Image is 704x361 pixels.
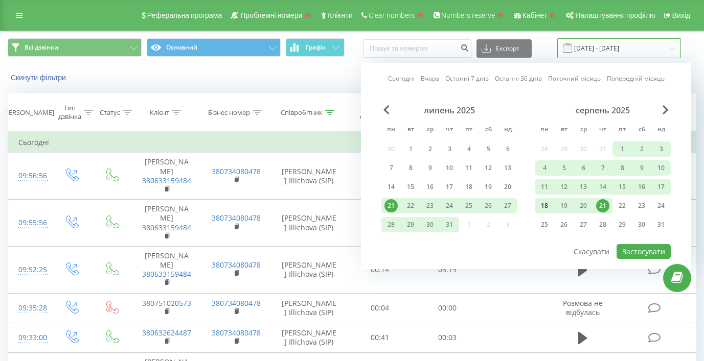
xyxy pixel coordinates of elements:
[612,217,632,232] div: пт 29 серп 2025 р.
[212,298,261,308] a: 380734080478
[420,179,440,195] div: ср 16 лип 2025 р.
[440,217,459,232] div: чт 31 лип 2025 р.
[498,141,517,157] div: нд 6 лип 2025 р.
[577,161,590,175] div: 6
[131,200,201,247] td: [PERSON_NAME]
[462,180,475,194] div: 18
[442,123,457,138] abbr: четвер
[577,180,590,194] div: 13
[577,218,590,231] div: 27
[635,142,648,156] div: 2
[147,11,222,19] span: Реферальна програма
[271,153,347,200] td: [PERSON_NAME] Illichova (SIP)
[459,198,479,213] div: пт 25 лип 2025 р.
[612,141,632,157] div: пт 1 серп 2025 р.
[501,199,514,212] div: 27
[501,142,514,156] div: 6
[445,74,489,83] a: Останні 7 днів
[596,161,609,175] div: 7
[481,123,496,138] abbr: субота
[281,108,323,117] div: Співробітник
[100,108,120,117] div: Статус
[443,199,456,212] div: 24
[388,74,415,83] a: Сьогодні
[593,179,612,195] div: чт 14 серп 2025 р.
[3,108,54,117] div: [PERSON_NAME]
[575,11,655,19] span: Налаштування профілю
[557,161,571,175] div: 5
[441,11,495,19] span: Numbers reserve
[423,161,437,175] div: 9
[271,293,347,323] td: [PERSON_NAME] Illichova (SIP)
[651,141,671,157] div: нд 3 серп 2025 р.
[632,179,651,195] div: сб 16 серп 2025 р.
[423,218,437,231] div: 30
[131,153,201,200] td: [PERSON_NAME]
[563,298,603,317] span: Розмова не відбулась
[131,246,201,293] td: [PERSON_NAME]
[356,104,399,121] div: Тривалість очікування
[421,74,439,83] a: Вчора
[383,105,390,114] span: Previous Month
[384,199,398,212] div: 21
[482,161,495,175] div: 12
[616,218,629,231] div: 29
[212,260,261,270] a: 380734080478
[501,180,514,194] div: 20
[401,141,420,157] div: вт 1 лип 2025 р.
[150,108,169,117] div: Клієнт
[347,153,414,200] td: 00:07
[593,198,612,213] div: чт 21 серп 2025 р.
[554,160,574,176] div: вт 5 серп 2025 р.
[18,298,41,318] div: 09:35:28
[8,132,696,153] td: Сьогодні
[18,260,41,280] div: 09:52:25
[420,141,440,157] div: ср 2 лип 2025 р.
[440,141,459,157] div: чт 3 лип 2025 р.
[538,199,551,212] div: 18
[420,160,440,176] div: ср 9 лип 2025 р.
[634,123,649,138] abbr: субота
[286,38,345,57] button: Графік
[535,198,554,213] div: пн 18 серп 2025 р.
[574,160,593,176] div: ср 6 серп 2025 р.
[538,161,551,175] div: 4
[654,218,668,231] div: 31
[593,217,612,232] div: чт 28 серп 2025 р.
[328,11,353,19] span: Клієнти
[420,217,440,232] div: ср 30 лип 2025 р.
[440,179,459,195] div: чт 17 лип 2025 р.
[25,43,58,52] span: Всі дзвінки
[18,328,41,348] div: 09:33:00
[8,38,142,57] button: Всі дзвінки
[414,293,481,323] td: 00:00
[404,142,417,156] div: 1
[596,199,609,212] div: 21
[420,198,440,213] div: ср 23 лип 2025 р.
[479,179,498,195] div: сб 19 лип 2025 р.
[498,160,517,176] div: нд 13 лип 2025 р.
[271,323,347,352] td: [PERSON_NAME] Illichova (SIP)
[440,160,459,176] div: чт 10 лип 2025 р.
[347,200,414,247] td: 00:05
[654,142,668,156] div: 3
[535,105,671,115] div: серпень 2025
[554,179,574,195] div: вт 12 серп 2025 р.
[672,11,690,19] span: Вихід
[501,161,514,175] div: 13
[568,244,615,259] button: Скасувати
[482,180,495,194] div: 19
[384,218,398,231] div: 28
[142,223,191,232] a: 380633159484
[635,161,648,175] div: 9
[632,160,651,176] div: сб 9 серп 2025 р.
[306,44,326,51] span: Графік
[479,141,498,157] div: сб 5 лип 2025 р.
[574,217,593,232] div: ср 27 серп 2025 р.
[651,198,671,213] div: нд 24 серп 2025 р.
[404,161,417,175] div: 8
[462,142,475,156] div: 4
[607,74,665,83] a: Попередній місяць
[498,198,517,213] div: нд 27 лип 2025 р.
[576,123,591,138] abbr: середа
